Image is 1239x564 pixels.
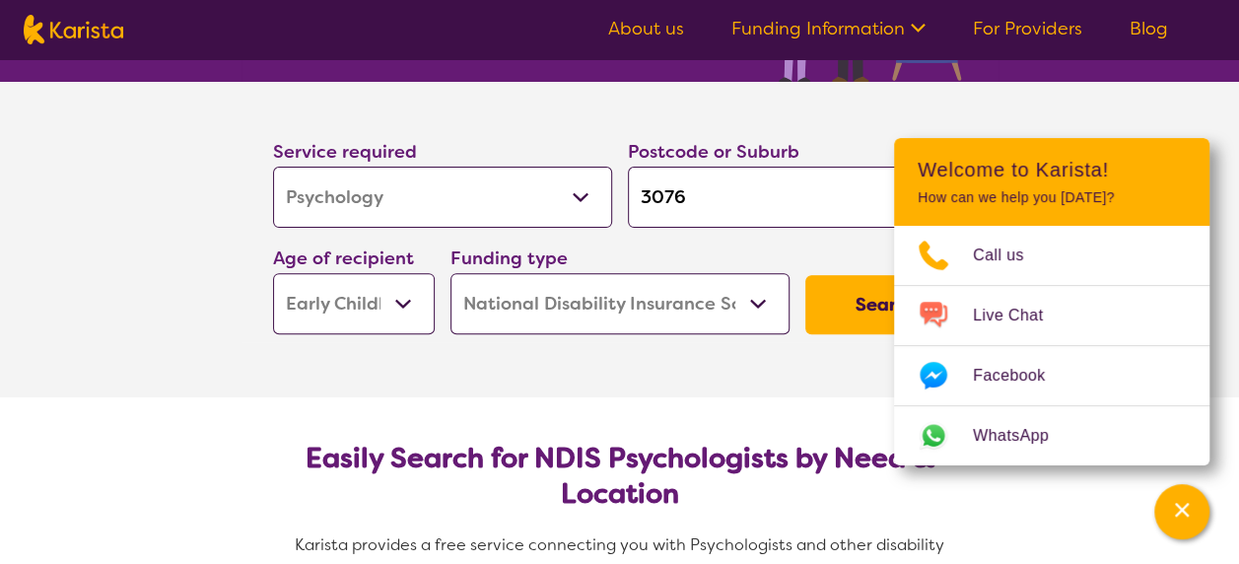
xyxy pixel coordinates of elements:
label: Service required [273,140,417,164]
button: Search [805,275,967,334]
label: Funding type [450,247,568,270]
ul: Choose channel [894,226,1209,465]
img: Karista logo [24,15,123,44]
h2: Easily Search for NDIS Psychologists by Need & Location [289,441,951,512]
span: Call us [973,241,1048,270]
span: Live Chat [973,301,1067,330]
a: Funding Information [731,17,926,40]
button: Channel Menu [1154,484,1209,539]
label: Age of recipient [273,247,414,270]
a: Blog [1130,17,1168,40]
span: Facebook [973,361,1068,390]
input: Type [628,167,967,228]
p: How can we help you [DATE]? [918,189,1186,206]
div: Channel Menu [894,138,1209,465]
label: Postcode or Suburb [628,140,799,164]
h2: Welcome to Karista! [918,158,1186,181]
a: For Providers [973,17,1082,40]
a: About us [608,17,684,40]
a: Web link opens in a new tab. [894,406,1209,465]
span: WhatsApp [973,421,1072,451]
